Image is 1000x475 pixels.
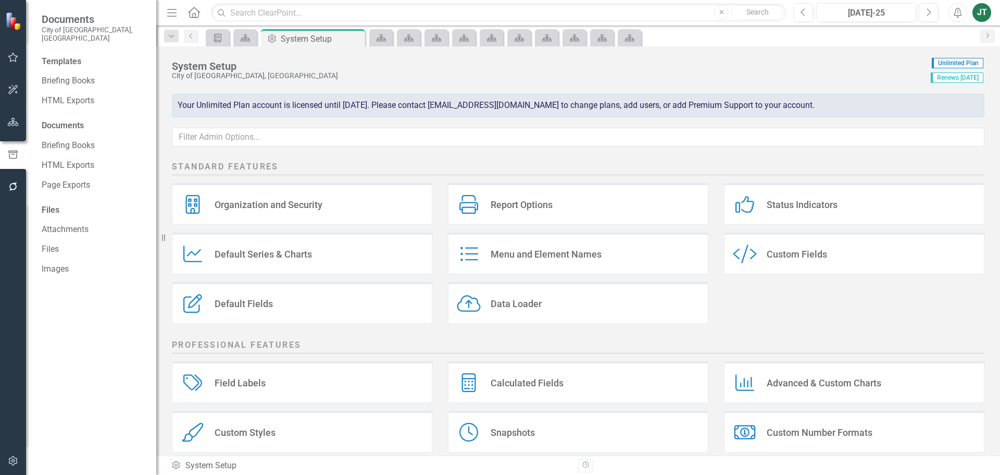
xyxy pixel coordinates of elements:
[491,248,602,260] div: Menu and Element Names
[972,3,991,22] button: JT
[42,26,146,43] small: City of [GEOGRAPHIC_DATA], [GEOGRAPHIC_DATA]
[767,427,872,439] div: Custom Number Formats
[816,3,916,22] button: [DATE]-25
[42,263,146,275] a: Images
[42,140,146,152] a: Briefing Books
[491,298,542,310] div: Data Loader
[42,243,146,255] a: Files
[746,8,769,16] span: Search
[172,128,984,147] input: Filter Admin Options...
[215,427,276,439] div: Custom Styles
[42,160,146,172] a: HTML Exports
[172,94,984,117] div: Your Unlimited Plan account is licensed until [DATE]. Please contact [EMAIL_ADDRESS][DOMAIN_NAME]...
[281,32,362,45] div: System Setup
[491,377,564,389] div: Calculated Fields
[731,5,783,20] button: Search
[491,199,553,211] div: Report Options
[42,224,146,236] a: Attachments
[767,377,881,389] div: Advanced & Custom Charts
[215,298,273,310] div: Default Fields
[211,4,786,22] input: Search ClearPoint...
[931,72,983,83] span: Renews [DATE]
[820,7,913,19] div: [DATE]-25
[42,179,146,191] a: Page Exports
[172,60,926,72] div: System Setup
[171,460,570,472] div: System Setup
[42,204,146,216] div: Files
[172,72,926,80] div: City of [GEOGRAPHIC_DATA], [GEOGRAPHIC_DATA]
[932,58,983,68] span: Unlimited Plan
[491,427,535,439] div: Snapshots
[215,199,322,211] div: Organization and Security
[42,13,146,26] span: Documents
[767,199,838,211] div: Status Indicators
[215,377,266,389] div: Field Labels
[42,75,146,87] a: Briefing Books
[42,120,146,132] div: Documents
[42,95,146,107] a: HTML Exports
[5,11,23,30] img: ClearPoint Strategy
[42,56,146,68] div: Templates
[172,339,984,354] h2: Professional Features
[767,248,827,260] div: Custom Fields
[172,161,984,175] h2: Standard Features
[215,248,312,260] div: Default Series & Charts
